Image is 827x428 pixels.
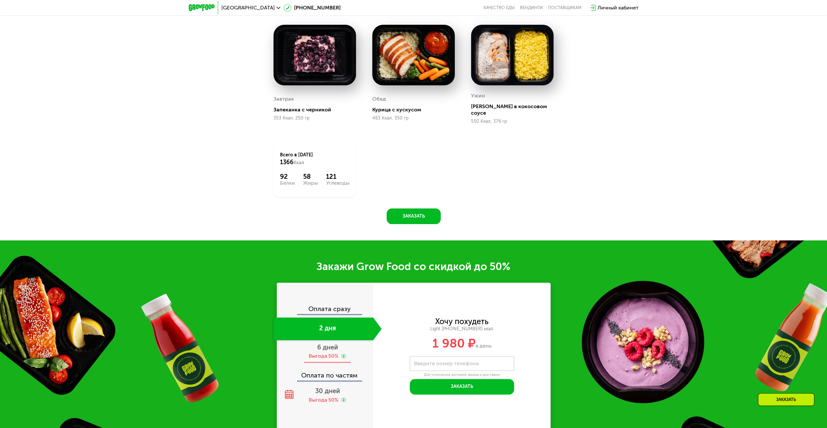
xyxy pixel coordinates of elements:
[326,173,349,180] div: 121
[309,352,338,360] div: Выгода 50%
[277,365,373,380] div: Оплата по частям
[471,119,554,124] div: 550 Ккал, 376 гр
[471,103,559,116] div: [PERSON_NAME] в кокосовом соусе
[284,4,341,12] a: [PHONE_NUMBER]
[432,336,476,351] span: 1 980 ₽
[410,372,514,378] div: Для уточнения деталей заказа и доставки
[758,393,814,406] div: Заказать
[315,387,340,395] span: 30 дней
[280,180,295,186] div: Белки
[410,379,514,394] button: Заказать
[373,326,551,332] div: Light [PHONE_NUMBER] ккал
[280,173,295,180] div: 92
[372,107,460,113] div: Курица с кускусом
[476,343,492,349] span: в день
[414,362,479,365] label: Введите номер телефона
[483,5,515,10] a: Качество еды
[598,4,639,12] div: Личный кабинет
[273,94,294,104] div: Завтрак
[280,152,349,166] div: Всего в [DATE]
[548,5,582,10] div: поставщикам
[293,160,304,165] span: Ккал
[277,306,373,314] div: Оплата сразу
[303,180,318,186] div: Жиры
[280,159,293,166] span: 1366
[221,5,275,10] span: [GEOGRAPHIC_DATA]
[273,116,356,121] div: 353 Ккал, 250 гр
[435,318,489,325] div: Хочу похудеть
[372,94,386,104] div: Обед
[471,91,485,101] div: Ужин
[387,208,441,224] button: Заказать
[372,116,455,121] div: 463 Ккал, 350 гр
[303,173,318,180] div: 58
[520,5,543,10] a: Вендинги
[326,180,349,186] div: Углеводы
[317,343,338,351] span: 6 дней
[309,396,338,403] div: Выгода 50%
[273,107,361,113] div: Запеканка с черникой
